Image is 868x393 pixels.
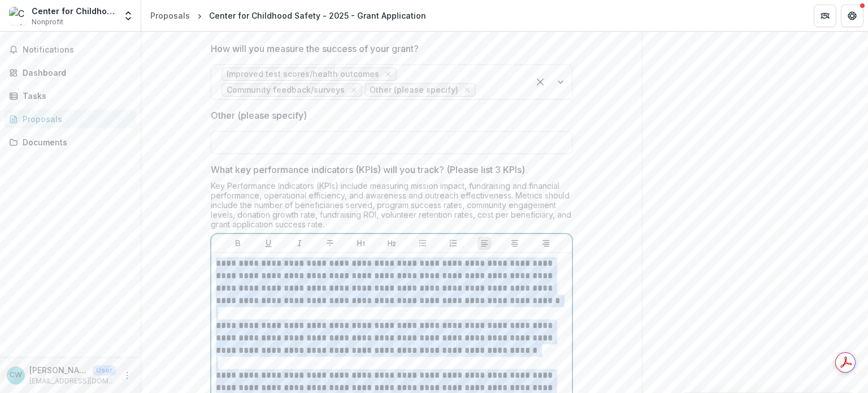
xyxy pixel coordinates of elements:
div: Proposals [150,10,190,21]
div: Tasks [23,90,127,102]
button: Align Left [478,236,491,250]
p: User [93,365,116,375]
a: Tasks [5,87,136,105]
img: Center for Childhood Safety [9,7,27,25]
p: How will you measure the success of your grant? [211,42,419,55]
button: Underline [262,236,275,250]
p: Other (please specify) [211,109,307,122]
span: Nonprofit [32,17,63,27]
button: Bold [231,236,245,250]
p: What key performance indicators (KPIs) will you track? (Please list 3 KPIs) [211,163,525,176]
p: [EMAIL_ADDRESS][DOMAIN_NAME] [29,376,116,386]
button: Align Right [539,236,553,250]
button: Notifications [5,41,136,59]
button: Strike [323,236,337,250]
span: Other (please specify) [370,85,458,95]
div: Center for Childhood Safety - 2025 - Grant Application [209,10,426,21]
div: Remove Improved test scores/health outcomes [383,68,394,80]
a: Proposals [5,110,136,128]
div: Remove Other (please specify) [462,84,473,96]
a: Proposals [146,7,194,24]
button: Italicize [293,236,306,250]
button: Ordered List [446,236,460,250]
div: Center for Childhood Safety [32,5,116,17]
button: Heading 1 [354,236,368,250]
button: Partners [814,5,836,27]
span: Community feedback/surveys [227,85,345,95]
button: Get Help [841,5,863,27]
span: Improved test scores/health outcomes [227,70,379,79]
p: [PERSON_NAME] [29,364,88,376]
button: Open entity switcher [120,5,136,27]
div: Clear selected options [531,73,549,91]
button: Heading 2 [385,236,398,250]
div: Remove Community feedback/surveys [348,84,359,96]
button: More [120,369,134,382]
a: Documents [5,133,136,152]
div: Dashboard [23,67,127,79]
nav: breadcrumb [146,7,431,24]
a: Dashboard [5,63,136,82]
button: Bullet List [416,236,429,250]
div: Documents [23,136,127,148]
div: Key Performance Indicators (KPIs) include measuring mission impact, fundraising and financial per... [211,181,572,234]
div: Proposals [23,113,127,125]
div: Christel Weinaug [10,372,22,379]
span: Notifications [23,45,132,55]
button: Align Center [508,236,522,250]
